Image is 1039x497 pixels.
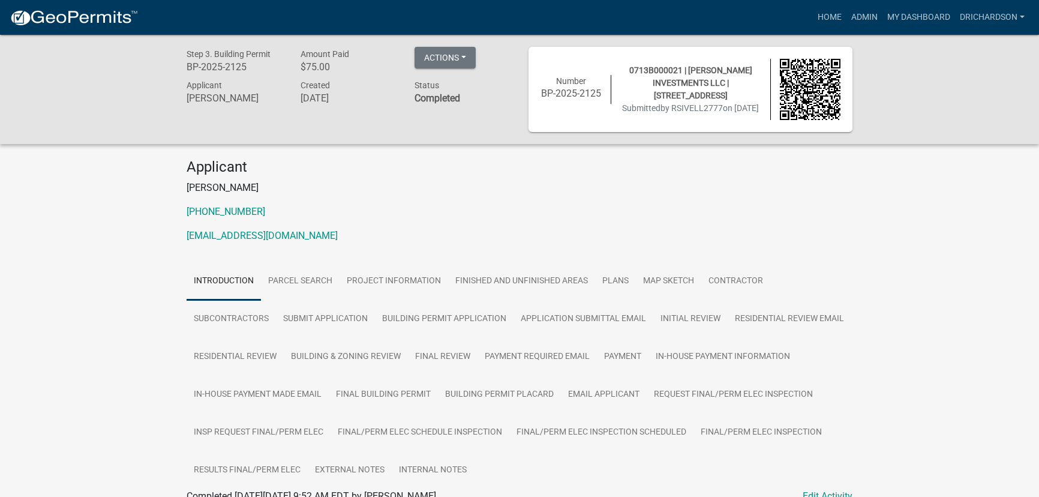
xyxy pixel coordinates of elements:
h6: $75.00 [301,61,397,73]
span: Created [301,80,330,90]
a: Results Final/Perm Elec [187,451,308,490]
a: Final Review [408,338,478,376]
span: by RSIVELL2777 [660,103,723,113]
span: Amount Paid [301,49,349,59]
a: Plans [595,262,636,301]
a: In-House Payment Made Email [187,376,329,414]
h6: [PERSON_NAME] [187,92,283,104]
a: Email Applicant [561,376,647,414]
a: Project Information [340,262,448,301]
a: Contractor [701,262,770,301]
a: drichardson [955,6,1029,29]
a: [PHONE_NUMBER] [187,206,265,217]
img: QR code [780,59,841,120]
h6: BP-2025-2125 [540,88,602,99]
a: Final/Perm Elec Schedule Inspection [331,414,509,452]
button: Actions [415,47,476,68]
h6: [DATE] [301,92,397,104]
a: Submit Application [276,300,375,339]
a: External Notes [308,451,392,490]
a: Introduction [187,262,261,301]
a: Finished and Unfinished Areas [448,262,595,301]
a: Initial Review [653,300,728,339]
span: Submitted on [DATE] [622,103,759,113]
a: Internal Notes [392,451,474,490]
a: Parcel search [261,262,340,301]
a: Subcontractors [187,300,276,339]
span: Status [415,80,439,90]
p: [PERSON_NAME] [187,181,852,195]
a: Residential Review Email [728,300,851,339]
a: My Dashboard [882,6,955,29]
a: Request Final/Perm Elec Inspection [647,376,820,414]
a: Final/Perm Elec Inspection Scheduled [509,414,693,452]
a: Map Sketch [636,262,701,301]
h4: Applicant [187,158,852,176]
a: Final/Perm Elec Inspection [693,414,829,452]
a: Final Building Permit [329,376,438,414]
span: 0713B000021 | [PERSON_NAME] INVESTMENTS LLC | [STREET_ADDRESS] [629,65,752,100]
span: Applicant [187,80,222,90]
span: Number [556,76,586,86]
a: Application Submittal Email [514,300,653,339]
a: [EMAIL_ADDRESS][DOMAIN_NAME] [187,230,338,241]
a: Building Permit Placard [438,376,561,414]
a: Admin [846,6,882,29]
a: Insp Request Final/Perm Elec [187,414,331,452]
a: In-House Payment Information [648,338,797,376]
strong: Completed [415,92,460,104]
a: Payment [597,338,648,376]
span: Step 3. Building Permit [187,49,271,59]
a: Building & Zoning Review [284,338,408,376]
a: Residential Review [187,338,284,376]
a: Building Permit Application [375,300,514,339]
a: Home [813,6,846,29]
h6: BP-2025-2125 [187,61,283,73]
a: Payment Required Email [478,338,597,376]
